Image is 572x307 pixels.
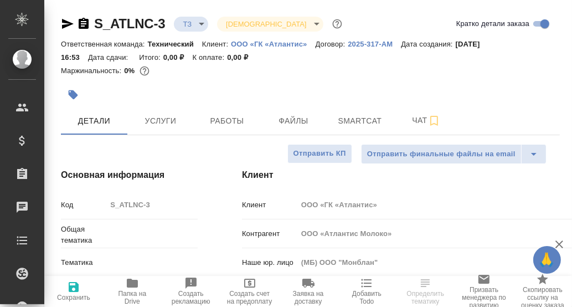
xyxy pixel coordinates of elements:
[217,17,323,32] div: ТЗ
[242,257,297,268] p: Наше юр. лицо
[110,290,155,305] span: Папка на Drive
[162,276,220,307] button: Создать рекламацию
[361,144,522,164] button: Отправить финальные файлы на email
[513,276,572,307] button: Скопировать ссылку на оценку заказа
[227,53,256,62] p: 0,00 ₽
[403,290,448,305] span: Определить тематику
[106,226,207,244] div: ​
[279,276,338,307] button: Заявка на доставку
[148,40,202,48] p: Технический
[455,276,513,307] button: Призвать менеджера по развитию
[220,276,279,307] button: Создать счет на предоплату
[401,40,455,48] p: Дата создания:
[348,40,401,48] p: 2025-317-АМ
[163,53,193,62] p: 0,00 ₽
[61,257,106,268] p: Тематика
[396,276,455,307] button: Определить тематику
[242,168,560,182] h4: Клиент
[231,39,315,48] a: ООО «ГК «Атлантис»
[200,114,254,128] span: Работы
[337,276,396,307] button: Добавить Todo
[61,66,124,75] p: Маржинальность:
[57,294,90,301] span: Сохранить
[427,114,441,127] svg: Подписаться
[242,199,297,211] p: Клиент
[287,144,352,163] button: Отправить КП
[333,114,387,128] span: Smartcat
[174,17,208,32] div: ТЗ
[316,40,348,48] p: Договор:
[61,224,106,246] p: Общая тематика
[400,114,453,127] span: Чат
[344,290,389,305] span: Добавить Todo
[533,246,561,274] button: 🙏
[88,53,131,62] p: Дата сдачи:
[61,17,74,30] button: Скопировать ссылку для ЯМессенджера
[137,64,152,78] button: 0.00 RUB;
[134,114,187,128] span: Услуги
[348,39,401,48] a: 2025-317-АМ
[286,290,331,305] span: Заявка на доставку
[456,18,529,29] span: Кратко детали заказа
[68,114,121,128] span: Детали
[77,17,90,30] button: Скопировать ссылку
[94,16,165,31] a: S_ATLNC-3
[361,144,547,164] div: split button
[103,276,162,307] button: Папка на Drive
[227,290,272,305] span: Создать счет на предоплату
[538,248,556,272] span: 🙏
[267,114,320,128] span: Файлы
[106,253,207,272] div: ​
[231,40,315,48] p: ООО «ГК «Атлантис»
[61,199,106,211] p: Код
[367,148,516,161] span: Отправить финальные файлы на email
[293,147,346,160] span: Отправить КП
[106,197,198,213] input: Пустое поле
[124,66,137,75] p: 0%
[139,53,163,62] p: Итого:
[223,19,310,29] button: [DEMOGRAPHIC_DATA]
[61,83,85,107] button: Добавить тэг
[202,40,231,48] p: Клиент:
[44,276,103,307] button: Сохранить
[179,19,195,29] button: ТЗ
[168,290,214,305] span: Создать рекламацию
[242,228,297,239] p: Контрагент
[61,168,198,182] h4: Основная информация
[193,53,228,62] p: К оплате:
[330,17,344,31] button: Доп статусы указывают на важность/срочность заказа
[61,40,148,48] p: Ответственная команда:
